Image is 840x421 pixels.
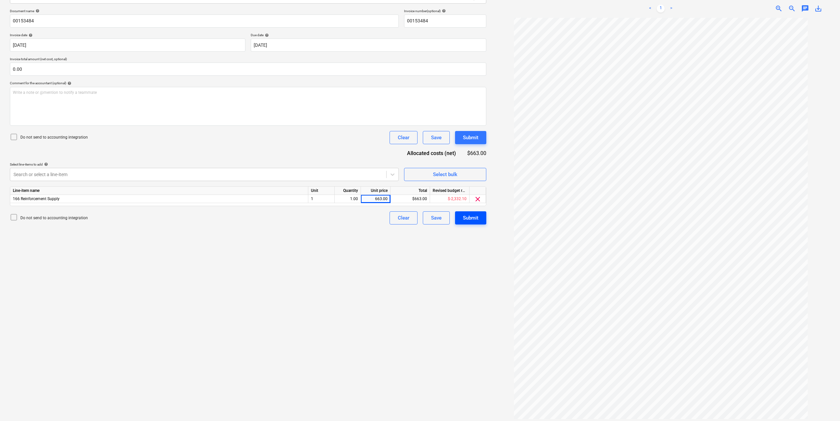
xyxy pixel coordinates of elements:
div: 1 [308,195,335,203]
input: Document name [10,14,399,28]
input: Due date not specified [251,39,486,52]
div: Total [391,187,430,195]
span: help [441,9,446,13]
div: Line-item name [10,187,308,195]
div: Unit price [361,187,391,195]
a: Previous page [646,5,654,13]
span: help [264,33,269,37]
span: zoom_in [775,5,783,13]
p: Do not send to accounting integration [20,215,88,221]
div: $-2,332.10 [430,195,470,203]
button: Submit [455,211,486,224]
p: Do not send to accounting integration [20,135,88,140]
span: help [27,33,33,37]
div: Document name [10,9,399,13]
div: Comment for the accountant (optional) [10,81,486,85]
span: help [66,81,71,85]
span: chat [801,5,809,13]
span: zoom_out [788,5,796,13]
div: Select line-items to add [10,162,399,167]
div: Select bulk [433,170,457,179]
button: Select bulk [404,168,486,181]
div: Invoice date [10,33,245,37]
div: Save [431,214,442,222]
div: Save [431,133,442,142]
div: 1.00 [337,195,358,203]
div: Unit [308,187,335,195]
div: Submit [463,214,478,222]
div: Clear [398,133,409,142]
div: 663.00 [364,195,388,203]
a: Next page [667,5,675,13]
span: save_alt [814,5,822,13]
div: Due date [251,33,486,37]
span: 166 Reinforcement Supply [13,197,60,201]
button: Save [423,211,450,224]
div: Clear [398,214,409,222]
div: Quantity [335,187,361,195]
div: Allocated costs (net) [401,149,467,157]
p: Invoice total amount (net cost, optional) [10,57,486,63]
div: Revised budget remaining [430,187,470,195]
div: Submit [463,133,478,142]
iframe: Chat Widget [807,389,840,421]
button: Submit [455,131,486,144]
span: clear [474,195,482,203]
div: $663.00 [467,149,486,157]
input: Invoice total amount (net cost, optional) [10,63,486,76]
button: Clear [390,131,418,144]
a: Page 1 is your current page [657,5,665,13]
span: help [43,162,48,166]
button: Clear [390,211,418,224]
div: $663.00 [391,195,430,203]
input: Invoice number [404,14,486,28]
button: Save [423,131,450,144]
div: Invoice number (optional) [404,9,486,13]
span: help [34,9,39,13]
input: Invoice date not specified [10,39,245,52]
